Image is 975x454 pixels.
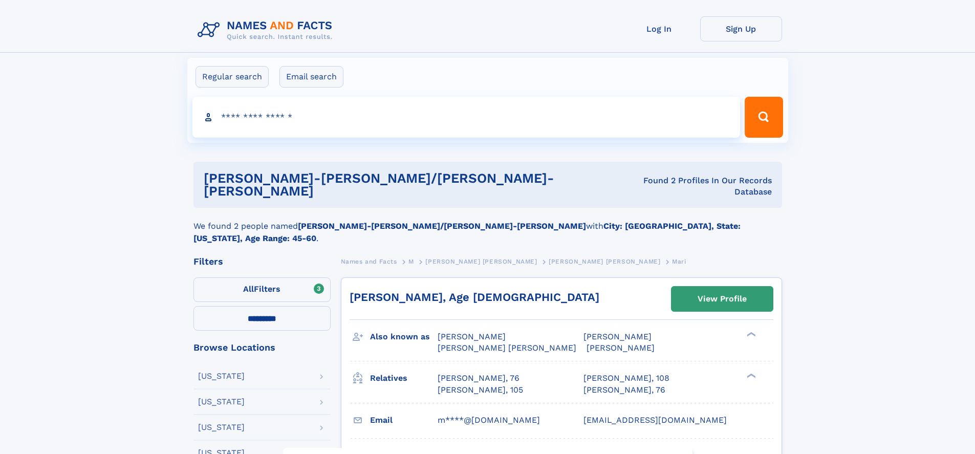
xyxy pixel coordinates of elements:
[370,370,438,387] h3: Relatives
[549,255,660,268] a: [PERSON_NAME] [PERSON_NAME]
[192,97,741,138] input: search input
[425,255,537,268] a: [PERSON_NAME] [PERSON_NAME]
[193,16,341,44] img: Logo Names and Facts
[243,284,254,294] span: All
[198,423,245,431] div: [US_STATE]
[583,373,669,384] a: [PERSON_NAME], 108
[204,172,620,198] h1: [PERSON_NAME]-[PERSON_NAME]/[PERSON_NAME]-[PERSON_NAME]
[193,208,782,245] div: We found 2 people named with .
[198,372,245,380] div: [US_STATE]
[438,384,523,396] a: [PERSON_NAME], 105
[745,97,783,138] button: Search Button
[438,332,506,341] span: [PERSON_NAME]
[193,257,331,266] div: Filters
[193,343,331,352] div: Browse Locations
[341,255,397,268] a: Names and Facts
[583,415,727,425] span: [EMAIL_ADDRESS][DOMAIN_NAME]
[583,332,652,341] span: [PERSON_NAME]
[618,16,700,41] a: Log In
[672,258,686,265] span: Mari
[587,343,655,353] span: [PERSON_NAME]
[350,291,599,304] a: [PERSON_NAME], Age [DEMOGRAPHIC_DATA]
[193,277,331,302] label: Filters
[700,16,782,41] a: Sign Up
[196,66,269,88] label: Regular search
[671,287,773,311] a: View Profile
[744,373,756,379] div: ❯
[698,287,747,311] div: View Profile
[370,412,438,429] h3: Email
[408,258,414,265] span: M
[744,331,756,338] div: ❯
[438,373,519,384] a: [PERSON_NAME], 76
[549,258,660,265] span: [PERSON_NAME] [PERSON_NAME]
[425,258,537,265] span: [PERSON_NAME] [PERSON_NAME]
[583,384,665,396] a: [PERSON_NAME], 76
[438,343,576,353] span: [PERSON_NAME] [PERSON_NAME]
[370,328,438,345] h3: Also known as
[408,255,414,268] a: M
[198,398,245,406] div: [US_STATE]
[619,175,771,198] div: Found 2 Profiles In Our Records Database
[279,66,343,88] label: Email search
[193,221,741,243] b: City: [GEOGRAPHIC_DATA], State: [US_STATE], Age Range: 45-60
[298,221,586,231] b: [PERSON_NAME]-[PERSON_NAME]/[PERSON_NAME]-[PERSON_NAME]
